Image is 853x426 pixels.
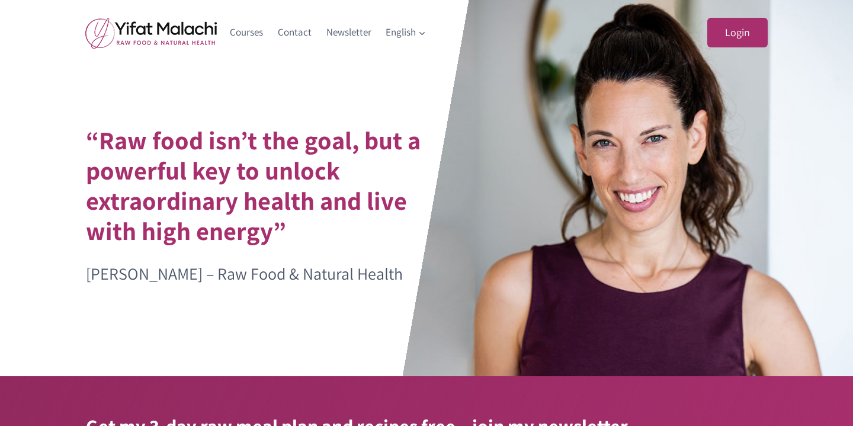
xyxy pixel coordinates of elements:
a: English [379,18,434,47]
a: Login [707,18,768,48]
span: English [386,24,426,40]
nav: Primary Navigation [223,18,434,47]
h1: “Raw food isn’t the goal, but a powerful key to unlock extraordinary health and live with high en... [86,125,451,246]
img: yifat_logo41_en.png [85,17,217,49]
a: Newsletter [319,18,379,47]
a: Courses [223,18,271,47]
a: Contact [271,18,319,47]
p: [PERSON_NAME] – Raw Food & Natural Health [86,261,451,287]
